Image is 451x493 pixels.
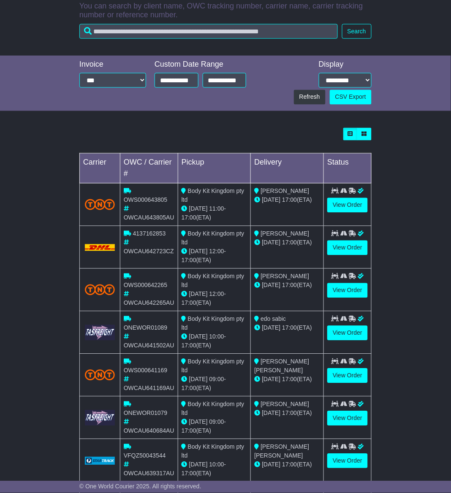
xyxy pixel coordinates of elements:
img: GetCarrierServiceLogo [85,410,115,426]
span: Body Kit Kingdom pty ltd [182,401,245,417]
span: 17:00 [182,214,196,221]
span: [PERSON_NAME] [261,401,309,408]
a: View Order [327,454,368,469]
div: (ETA) [254,460,320,469]
div: - (ETA) [182,375,247,393]
a: View Order [327,198,368,213]
span: OWCAU643805AU [124,214,174,221]
span: Body Kit Kingdom pty ltd [182,188,245,203]
div: Invoice [79,60,146,69]
span: 11:00 [209,206,224,212]
a: CSV Export [330,90,372,105]
a: View Order [327,283,368,298]
span: [PERSON_NAME] [PERSON_NAME] [254,358,309,374]
img: GetCarrierServiceLogo [85,325,115,341]
td: Delivery [251,154,324,184]
span: [DATE] [189,333,208,340]
span: 10:00 [209,461,224,468]
span: 17:00 [282,461,297,468]
span: Body Kit Kingdom pty ltd [182,358,245,374]
span: [DATE] [189,419,208,425]
span: 12:00 [209,248,224,255]
span: ONEWOR01089 [124,325,167,331]
span: OWS000641169 [124,367,168,374]
span: [DATE] [262,410,280,417]
span: 12:00 [209,291,224,298]
a: View Order [327,411,368,426]
span: 17:00 [282,410,297,417]
span: 17:00 [182,257,196,264]
span: 17:00 [182,470,196,477]
span: Body Kit Kingdom pty ltd [182,230,245,246]
span: 10:00 [209,333,224,340]
span: 17:00 [282,376,297,383]
td: Carrier [80,154,120,184]
span: 17:00 [282,197,297,203]
span: [PERSON_NAME] [261,230,309,237]
span: OWCAU641169AU [124,385,174,392]
span: [PERSON_NAME] [261,188,309,195]
div: - (ETA) [182,205,247,222]
span: ONEWOR01079 [124,410,167,417]
img: TNT_Domestic.png [85,199,115,210]
span: 09:00 [209,419,224,425]
span: [PERSON_NAME] [261,273,309,280]
span: OWCAU641502AU [124,342,174,349]
div: - (ETA) [182,290,247,308]
span: 17:00 [182,385,196,392]
span: 4137162853 [133,230,166,237]
span: OWCAU640684AU [124,428,174,434]
div: Display [319,60,372,69]
div: - (ETA) [182,460,247,478]
span: OWS000642265 [124,282,168,289]
span: [DATE] [262,325,280,331]
span: 17:00 [182,300,196,306]
span: [DATE] [262,461,280,468]
span: [DATE] [189,461,208,468]
span: [DATE] [262,282,280,289]
img: TNT_Domestic.png [85,370,115,381]
td: Pickup [178,154,251,184]
span: OWCAU639317AU [124,470,174,477]
img: GetCarrierServiceLogo [85,457,115,465]
span: 09:00 [209,376,224,383]
div: - (ETA) [182,418,247,436]
span: [PERSON_NAME] [PERSON_NAME] [254,444,309,459]
span: [DATE] [189,376,208,383]
div: Custom Date Range [155,60,246,69]
a: View Order [327,241,368,255]
span: [DATE] [189,248,208,255]
span: [DATE] [262,197,280,203]
div: (ETA) [254,375,320,384]
span: [DATE] [189,291,208,298]
span: VFQZ50043544 [124,452,166,459]
span: [DATE] [189,206,208,212]
span: Body Kit Kingdom pty ltd [182,316,245,331]
td: OWC / Carrier # [120,154,178,184]
span: © One World Courier 2025. All rights reserved. [79,483,201,490]
a: View Order [327,368,368,383]
button: Search [342,24,372,39]
span: [DATE] [262,239,280,246]
span: OWCAU642723CZ [124,248,174,255]
div: - (ETA) [182,247,247,265]
span: 17:00 [282,239,297,246]
div: - (ETA) [182,333,247,350]
span: [DATE] [262,376,280,383]
span: Body Kit Kingdom pty ltd [182,273,245,289]
div: (ETA) [254,409,320,418]
span: OWCAU642265AU [124,300,174,306]
a: View Order [327,326,368,341]
div: (ETA) [254,238,320,247]
span: 17:00 [182,428,196,434]
span: OWS000643805 [124,197,168,203]
span: edo sabic [261,316,286,322]
span: 17:00 [182,342,196,349]
div: (ETA) [254,196,320,205]
p: You can search by client name, OWC tracking number, carrier name, carrier tracking number or refe... [79,2,372,20]
div: (ETA) [254,324,320,333]
button: Refresh [294,90,326,105]
img: TNT_Domestic.png [85,284,115,295]
td: Status [324,154,372,184]
img: DHL.png [85,244,115,251]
